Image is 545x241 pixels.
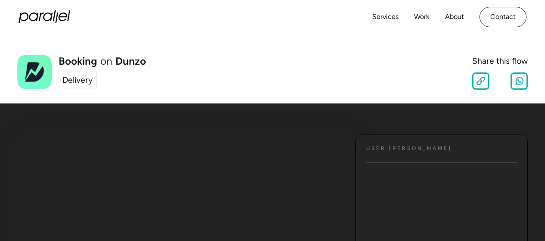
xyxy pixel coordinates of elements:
[372,11,399,23] a: Services
[414,11,430,23] a: Work
[480,7,526,27] a: Contact
[59,56,97,66] h1: Booking
[59,72,97,88] a: Delivery
[445,11,464,23] a: About
[100,56,112,66] div: on
[472,55,528,67] div: Share this flow
[62,74,93,86] div: Delivery
[115,56,146,66] a: Dunzo
[19,10,70,23] a: home
[366,145,452,152] h4: User [PERSON_NAME]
